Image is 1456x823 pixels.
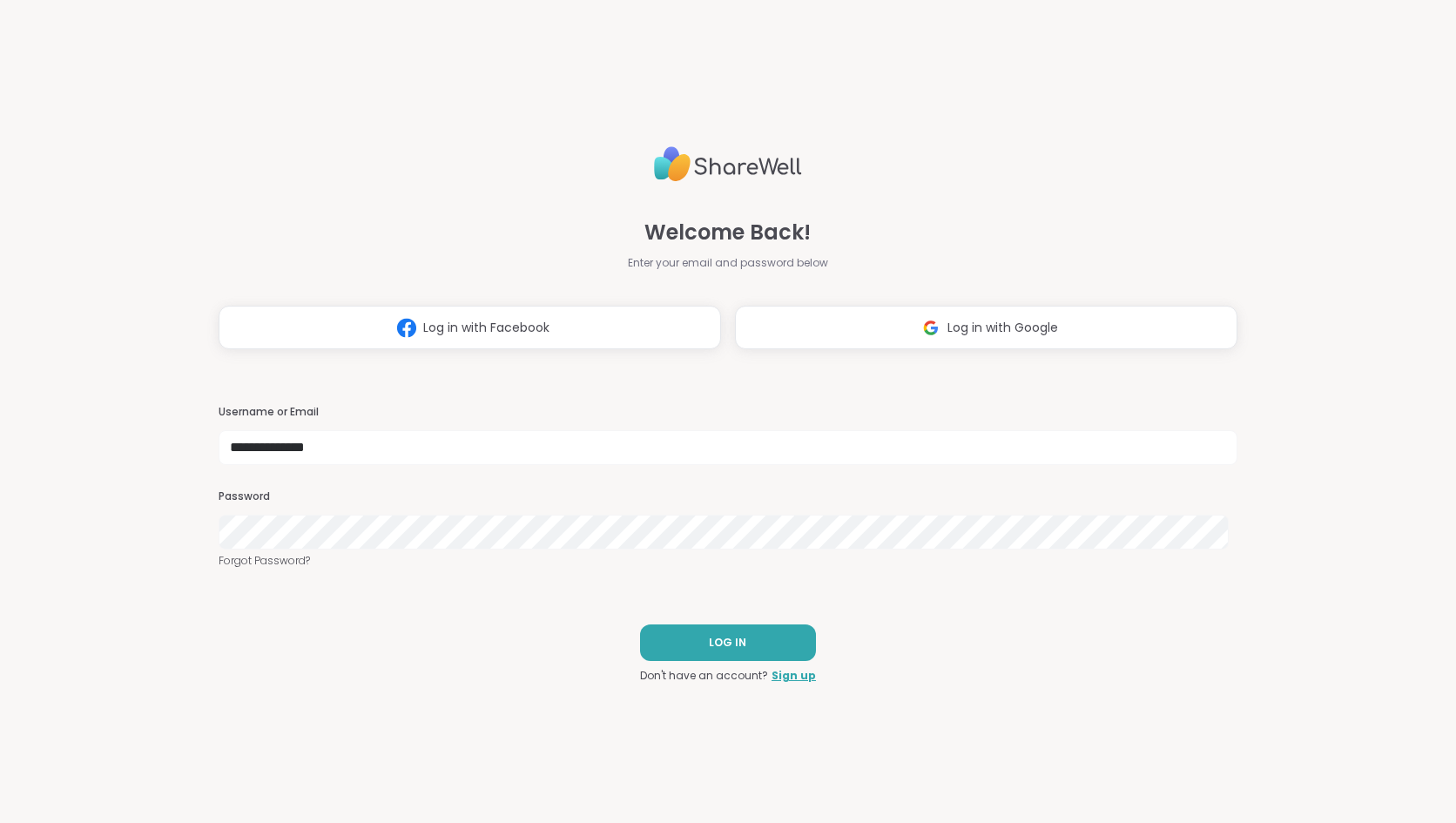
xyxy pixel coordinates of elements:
[219,489,1237,504] h3: Password
[640,624,816,661] button: LOG IN
[423,319,549,337] span: Log in with Facebook
[219,306,721,349] button: Log in with Facebook
[219,405,1237,420] h3: Username or Email
[640,668,768,684] span: Don't have an account?
[628,255,828,271] span: Enter your email and password below
[772,668,816,684] a: Sign up
[644,217,811,248] span: Welcome Back!
[709,635,746,651] span: LOG IN
[390,312,423,344] img: ShareWell Logomark
[914,312,947,344] img: ShareWell Logomark
[735,306,1237,349] button: Log in with Google
[947,319,1058,337] span: Log in with Google
[654,139,802,189] img: ShareWell Logo
[219,553,1237,569] a: Forgot Password?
